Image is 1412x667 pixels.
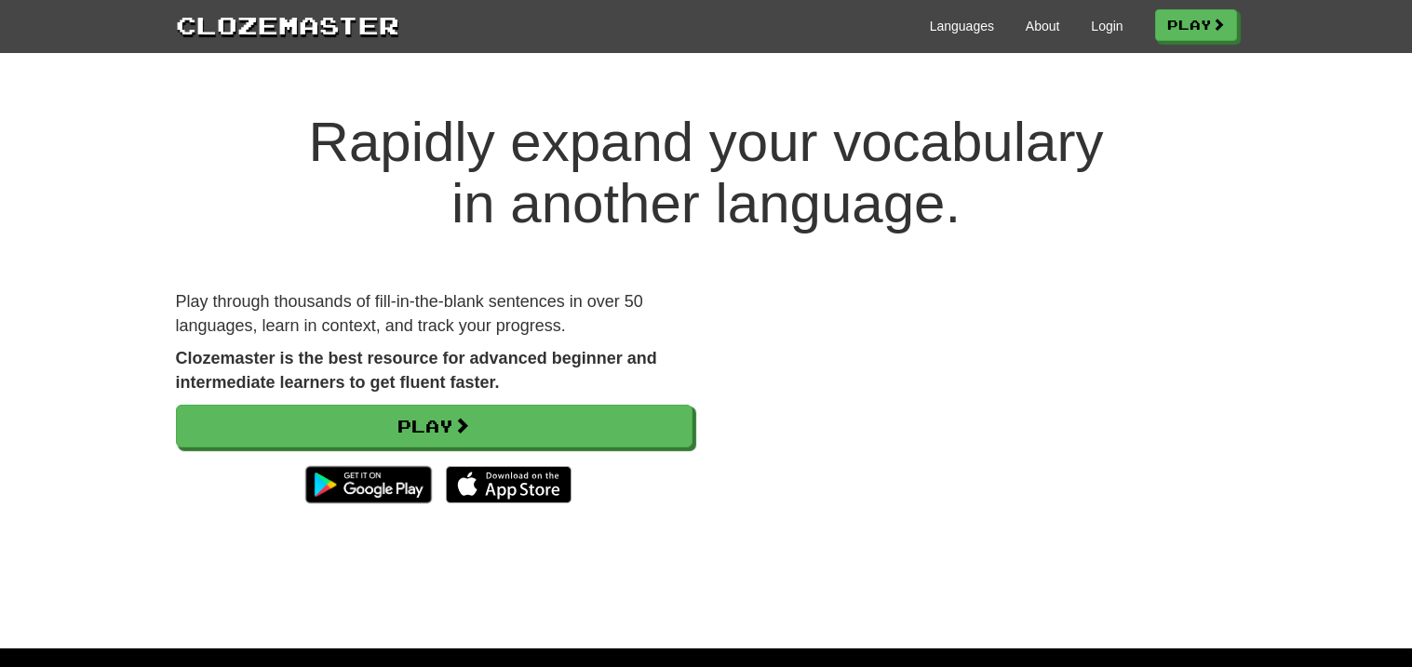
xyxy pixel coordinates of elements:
[176,7,399,42] a: Clozemaster
[1155,9,1237,41] a: Play
[930,17,994,35] a: Languages
[296,457,440,513] img: Get it on Google Play
[176,349,657,392] strong: Clozemaster is the best resource for advanced beginner and intermediate learners to get fluent fa...
[176,290,693,338] p: Play through thousands of fill-in-the-blank sentences in over 50 languages, learn in context, and...
[1026,17,1060,35] a: About
[1091,17,1123,35] a: Login
[176,405,693,447] a: Play
[446,466,572,503] img: Download_on_the_App_Store_Badge_US-UK_135x40-25178aeef6eb6b83b96f5f2d004eda3bffbb37122de64afbaef7...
